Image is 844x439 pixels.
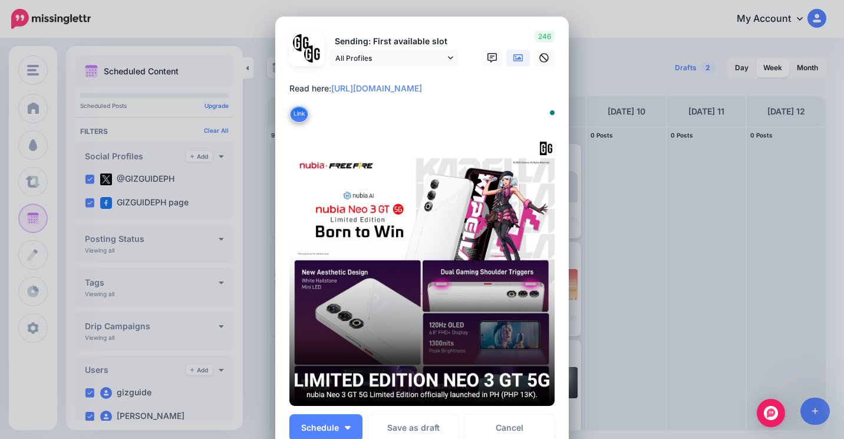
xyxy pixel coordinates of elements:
[335,52,445,64] span: All Profiles
[301,424,339,432] span: Schedule
[289,140,555,406] img: DDNF4M54HTZOQSSMG67AYGUKD5ARD92V.png
[289,105,309,123] button: Link
[293,34,310,51] img: 353459792_649996473822713_4483302954317148903_n-bsa138318.png
[535,31,555,42] span: 246
[757,399,785,427] div: Open Intercom Messenger
[304,45,321,63] img: JT5sWCfR-79925.png
[329,35,459,48] p: Sending: First available slot
[345,426,351,430] img: arrow-down-white.png
[289,81,561,124] textarea: To enrich screen reader interactions, please activate Accessibility in Grammarly extension settings
[329,50,459,67] a: All Profiles
[289,81,561,96] div: Read here:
